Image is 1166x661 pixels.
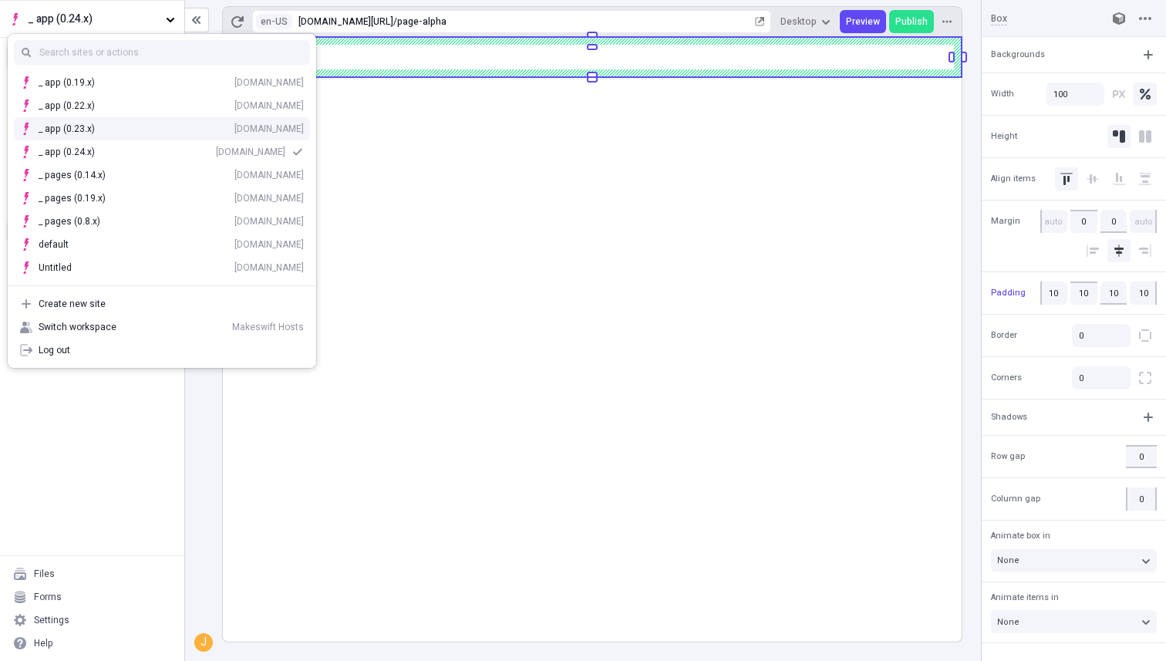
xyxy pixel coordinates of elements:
[991,372,1022,385] span: Corners
[991,610,1157,633] button: None
[261,15,288,29] span: en-US
[1107,125,1131,148] button: Auto
[1107,167,1131,191] button: Bottom
[234,169,304,181] div: [DOMAIN_NAME]
[34,614,69,626] div: Settings
[991,410,1027,423] span: Shadows
[234,192,304,204] div: [DOMAIN_NAME]
[1134,83,1157,106] button: Percentage
[1081,167,1104,191] button: Middle
[991,130,1017,143] span: Height
[234,261,304,274] div: [DOMAIN_NAME]
[216,146,285,158] div: [DOMAIN_NAME]
[889,10,934,33] button: Publish
[895,15,928,28] span: Publish
[14,40,310,65] input: Search sites or actions
[1130,210,1157,233] input: auto
[234,123,304,135] div: [DOMAIN_NAME]
[39,238,93,251] div: default
[39,261,93,274] div: Untitled
[8,65,316,285] div: Suggestions
[991,329,1017,342] span: Border
[991,529,1050,542] span: Animate box in
[991,215,1020,228] span: Margin
[39,192,106,204] div: _ pages (0.19.x)
[991,87,1014,100] span: Width
[1070,210,1097,233] input: auto
[997,554,1019,567] span: None
[234,238,304,251] div: [DOMAIN_NAME]
[1107,239,1131,262] button: Align center
[39,146,95,158] div: _ app (0.24.x)
[39,76,95,89] div: _ app (0.19.x)
[991,450,1025,463] span: Row gap
[1134,239,1157,262] button: Align right
[39,123,95,135] div: _ app (0.23.x)
[1100,210,1127,233] input: auto
[34,637,53,649] div: Help
[840,10,886,33] button: Preview
[234,215,304,228] div: [DOMAIN_NAME]
[991,492,1040,505] span: Column gap
[393,15,397,28] div: /
[34,568,55,580] div: Files
[234,99,304,112] div: [DOMAIN_NAME]
[991,172,1036,185] span: Align items
[991,286,1026,299] span: Padding
[28,11,160,28] span: _ app (0.24.x)
[991,12,1092,25] input: Box
[1134,167,1157,191] button: Space between
[298,15,393,28] div: [URL][DOMAIN_NAME]
[234,76,304,89] div: [DOMAIN_NAME]
[39,169,106,181] div: _ pages (0.14.x)
[1107,83,1131,106] button: Pixels
[774,10,837,33] button: Desktop
[1134,125,1157,148] button: Stretch
[39,215,100,228] div: _ pages (0.8.x)
[780,15,817,28] span: Desktop
[256,14,292,29] button: Open locale picker
[846,15,880,28] span: Preview
[991,48,1045,61] span: Backgrounds
[991,549,1157,572] button: None
[1081,239,1104,262] button: Align left
[34,591,62,603] div: Forms
[997,615,1019,629] span: None
[1040,210,1067,233] input: auto
[39,99,95,112] div: _ app (0.22.x)
[1055,167,1078,191] button: Top
[397,15,752,28] div: page-alpha
[196,635,211,650] div: j
[991,591,1059,604] span: Animate items in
